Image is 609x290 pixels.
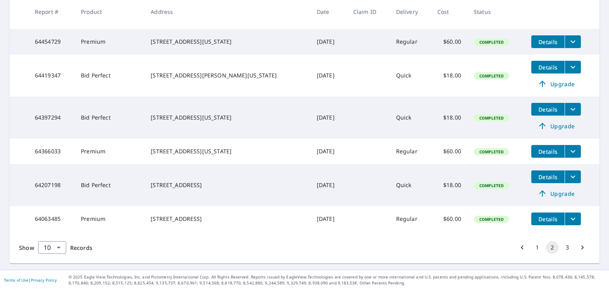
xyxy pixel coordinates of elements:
[390,206,431,232] td: Regular
[565,170,581,183] button: filesDropdownBtn-64207198
[531,170,565,183] button: detailsBtn-64207198
[531,61,565,73] button: detailsBtn-64419347
[531,187,581,200] a: Upgrade
[29,139,75,164] td: 64366033
[536,121,576,131] span: Upgrade
[565,103,581,116] button: filesDropdownBtn-64397294
[19,244,34,251] span: Show
[475,115,508,121] span: Completed
[475,217,508,222] span: Completed
[475,183,508,188] span: Completed
[310,54,347,97] td: [DATE]
[536,173,560,181] span: Details
[75,29,144,54] td: Premium
[75,206,144,232] td: Premium
[431,29,467,54] td: $60.00
[565,35,581,48] button: filesDropdownBtn-64454729
[310,164,347,206] td: [DATE]
[38,241,66,254] div: Show 10 records
[536,64,560,71] span: Details
[536,106,560,113] span: Details
[475,73,508,79] span: Completed
[151,38,304,46] div: [STREET_ADDRESS][US_STATE]
[29,54,75,97] td: 64419347
[531,241,544,254] button: Go to page 1
[390,54,431,97] td: Quick
[390,164,431,206] td: Quick
[536,215,560,223] span: Details
[565,145,581,158] button: filesDropdownBtn-64366033
[390,97,431,139] td: Quick
[310,206,347,232] td: [DATE]
[310,139,347,164] td: [DATE]
[29,164,75,206] td: 64207198
[75,97,144,139] td: Bid Perfect
[310,97,347,139] td: [DATE]
[75,54,144,97] td: Bid Perfect
[546,241,559,254] button: page 2
[310,29,347,54] td: [DATE]
[536,189,576,198] span: Upgrade
[531,120,581,132] a: Upgrade
[431,139,467,164] td: $60.00
[475,149,508,155] span: Completed
[390,29,431,54] td: Regular
[431,97,467,139] td: $18.00
[576,241,589,254] button: Go to next page
[31,277,57,283] a: Privacy Policy
[531,77,581,90] a: Upgrade
[75,164,144,206] td: Bid Perfect
[390,139,431,164] td: Regular
[29,206,75,232] td: 64063485
[475,39,508,45] span: Completed
[531,103,565,116] button: detailsBtn-64397294
[151,215,304,223] div: [STREET_ADDRESS]
[536,38,560,46] span: Details
[29,97,75,139] td: 64397294
[531,35,565,48] button: detailsBtn-64454729
[151,72,304,79] div: [STREET_ADDRESS][PERSON_NAME][US_STATE]
[75,139,144,164] td: Premium
[69,274,605,286] p: © 2025 Eagle View Technologies, Inc. and Pictometry International Corp. All Rights Reserved. Repo...
[151,147,304,155] div: [STREET_ADDRESS][US_STATE]
[515,241,590,254] nav: pagination navigation
[516,241,529,254] button: Go to previous page
[531,213,565,225] button: detailsBtn-64063485
[151,181,304,189] div: [STREET_ADDRESS]
[29,29,75,54] td: 64454729
[531,145,565,158] button: detailsBtn-64366033
[431,54,467,97] td: $18.00
[4,278,57,282] p: |
[4,277,29,283] a: Terms of Use
[70,244,92,251] span: Records
[565,61,581,73] button: filesDropdownBtn-64419347
[565,213,581,225] button: filesDropdownBtn-64063485
[431,206,467,232] td: $60.00
[536,79,576,89] span: Upgrade
[431,164,467,206] td: $18.00
[536,148,560,155] span: Details
[561,241,574,254] button: Go to page 3
[151,114,304,122] div: [STREET_ADDRESS][US_STATE]
[38,236,66,259] div: 10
